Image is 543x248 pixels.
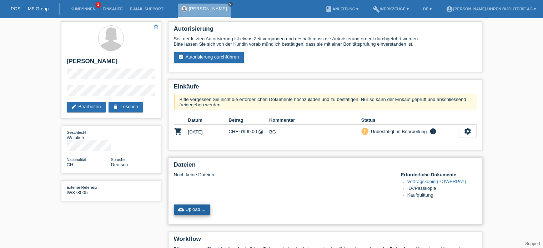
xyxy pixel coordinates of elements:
h2: Dateien [174,161,477,172]
i: info [428,128,437,135]
span: Geschlecht [67,130,86,135]
td: CHF 6'900.00 [228,125,269,139]
a: DE ▾ [419,7,435,11]
i: build [373,6,380,13]
h2: Autorisierung [174,25,477,36]
th: Datum [188,116,229,125]
a: bookAnleitung ▾ [322,7,362,11]
h2: Einkäufe [174,83,477,94]
i: edit [71,104,77,110]
i: assignment_turned_in [178,54,184,60]
a: Vertragskopie (POWERPAY) [407,179,466,184]
div: Unbestätigt, in Bearbeitung [369,128,427,135]
a: [PERSON_NAME] [189,6,227,11]
div: Weiblich [67,130,111,140]
span: Deutsch [111,162,128,167]
div: Seit der letzten Autorisierung ist etwas Zeit vergangen und deshalb muss die Autorisierung erneut... [174,36,477,47]
i: priority_high [362,128,367,133]
i: cloud_upload [178,207,184,212]
i: account_circle [446,6,453,13]
th: Status [361,116,459,125]
div: Bitte vergessen Sie nicht die erforderlichen Dokumente hochzuladen und zu bestätigen. Nur so kann... [174,94,477,110]
span: Externe Referenz [67,185,97,189]
a: cloud_uploadUpload ... [174,204,211,215]
li: ID-/Passkopie [407,186,477,192]
a: E-Mail Support [126,7,167,11]
a: Support [525,241,540,246]
a: POS — MF Group [11,6,49,11]
div: IW378005 [67,184,111,195]
span: Sprache [111,157,126,162]
a: Einkäufe [99,7,126,11]
a: editBearbeiten [67,102,106,112]
h4: Erforderliche Dokumente [401,172,477,177]
a: close [228,2,233,7]
h2: Workflow [174,236,477,246]
div: Noch keine Dateien [174,172,392,177]
i: settings [464,127,472,135]
span: Nationalität [67,157,86,162]
i: close [228,2,232,6]
i: star_border [153,23,159,30]
h2: [PERSON_NAME] [67,58,155,69]
a: Kund*innen [67,7,99,11]
i: book [325,6,332,13]
a: deleteLöschen [109,102,143,112]
th: Betrag [228,116,269,125]
i: Fixe Raten (24 Raten) [258,129,263,135]
td: BG [269,125,361,139]
a: star_border [153,23,159,31]
span: 1 [95,2,101,8]
th: Kommentar [269,116,361,125]
span: Schweiz [67,162,74,167]
a: account_circle[PERSON_NAME] Uhren Bijouterie AG ▾ [442,7,539,11]
a: buildWerkzeuge ▾ [369,7,412,11]
td: [DATE] [188,125,229,139]
i: POSP00026511 [174,127,182,136]
li: Kaufquittung [407,192,477,199]
i: delete [113,104,119,110]
a: assignment_turned_inAutorisierung durchführen [174,52,244,63]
